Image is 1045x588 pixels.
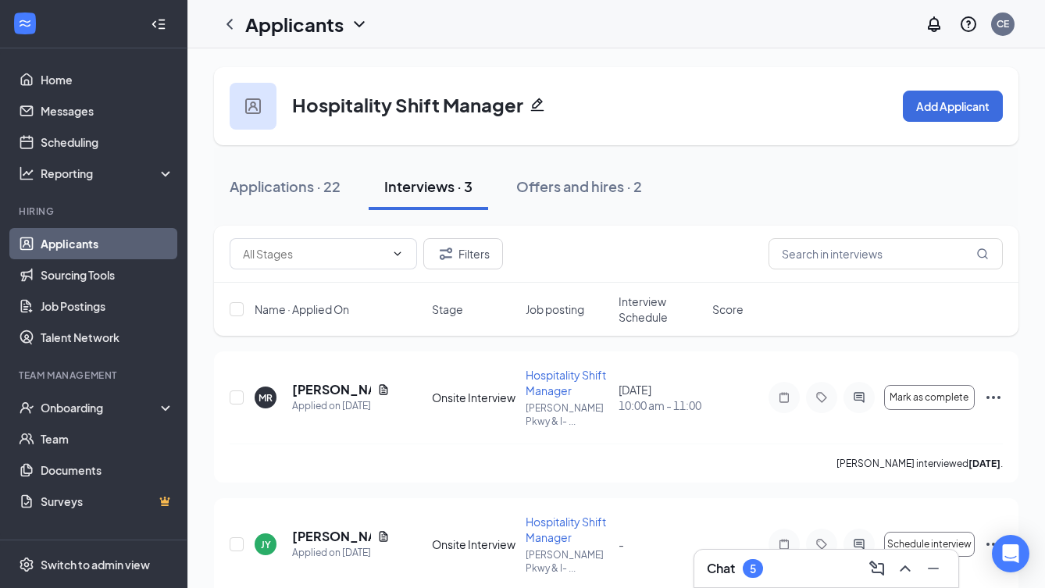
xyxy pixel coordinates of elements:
[769,238,1003,269] input: Search in interviews
[41,454,174,486] a: Documents
[836,457,1003,470] p: [PERSON_NAME] interviewed .
[292,528,371,545] h5: [PERSON_NAME]
[903,91,1003,122] button: Add Applicant
[921,556,946,581] button: Minimize
[997,17,1009,30] div: CE
[619,537,624,551] span: -
[712,301,744,317] span: Score
[984,535,1003,554] svg: Ellipses
[526,401,610,428] p: [PERSON_NAME] Pkwy & I- ...
[384,176,473,196] div: Interviews · 3
[292,91,523,118] h3: Hospitality Shift Manager
[850,538,868,551] svg: ActiveChat
[41,228,174,259] a: Applicants
[884,385,975,410] button: Mark as complete
[41,400,161,415] div: Onboarding
[619,397,703,413] span: 10:00 am - 11:00 am
[526,301,584,317] span: Job posting
[890,392,968,403] span: Mark as complete
[896,559,915,578] svg: ChevronUp
[41,290,174,322] a: Job Postings
[41,95,174,127] a: Messages
[423,238,503,269] button: Filter Filters
[255,301,349,317] span: Name · Applied On
[925,15,943,34] svg: Notifications
[526,515,606,544] span: Hospitality Shift Manager
[19,400,34,415] svg: UserCheck
[377,530,390,543] svg: Document
[243,245,385,262] input: All Stages
[41,166,175,181] div: Reporting
[850,391,868,404] svg: ActiveChat
[437,244,455,263] svg: Filter
[19,166,34,181] svg: Analysis
[245,98,261,114] img: user icon
[151,16,166,32] svg: Collapse
[887,539,972,550] span: Schedule interview
[992,535,1029,572] div: Open Intercom Messenger
[19,369,171,382] div: Team Management
[220,15,239,34] svg: ChevronLeft
[230,176,341,196] div: Applications · 22
[41,64,174,95] a: Home
[984,388,1003,407] svg: Ellipses
[884,532,975,557] button: Schedule interview
[377,383,390,396] svg: Document
[619,294,703,325] span: Interview Schedule
[432,390,516,405] div: Onsite Interview
[775,391,794,404] svg: Note
[976,248,989,260] svg: MagnifyingGlass
[924,559,943,578] svg: Minimize
[292,398,390,414] div: Applied on [DATE]
[868,559,886,578] svg: ComposeMessage
[432,536,516,552] div: Onsite Interview
[812,391,831,404] svg: Tag
[41,322,174,353] a: Talent Network
[19,205,171,218] div: Hiring
[526,368,606,397] span: Hospitality Shift Manager
[19,557,34,572] svg: Settings
[245,11,344,37] h1: Applicants
[41,557,150,572] div: Switch to admin view
[750,562,756,576] div: 5
[41,127,174,158] a: Scheduling
[391,248,404,260] svg: ChevronDown
[619,382,703,413] div: [DATE]
[959,15,978,34] svg: QuestionInfo
[17,16,33,31] svg: WorkstreamLogo
[350,15,369,34] svg: ChevronDown
[775,538,794,551] svg: Note
[41,423,174,454] a: Team
[707,560,735,577] h3: Chat
[812,538,831,551] svg: Tag
[893,556,918,581] button: ChevronUp
[41,486,174,517] a: SurveysCrown
[968,458,1000,469] b: [DATE]
[865,556,890,581] button: ComposeMessage
[41,259,174,290] a: Sourcing Tools
[516,176,642,196] div: Offers and hires · 2
[526,548,610,575] p: [PERSON_NAME] Pkwy & I- ...
[292,381,371,398] h5: [PERSON_NAME]
[292,545,390,561] div: Applied on [DATE]
[432,301,463,317] span: Stage
[259,391,273,404] div: MR
[530,97,545,112] svg: Pencil
[261,538,271,551] div: JY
